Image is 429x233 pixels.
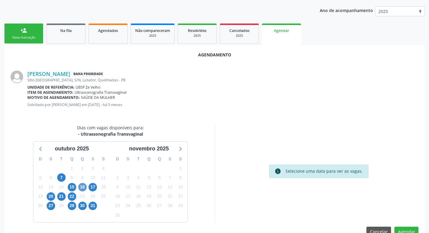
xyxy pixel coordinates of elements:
span: sexta-feira, 31 de outubro de 2025 [89,202,97,210]
div: Sitio [GEOGRAPHIC_DATA], S/N, Lutador, Queimadas - PB [27,77,418,83]
span: segunda-feira, 27 de outubro de 2025 [47,202,55,210]
span: Cancelados [229,28,250,33]
div: Q [67,154,77,164]
span: quarta-feira, 5 de novembro de 2025 [145,173,153,182]
span: Resolvidos [188,28,207,33]
span: segunda-feira, 10 de novembro de 2025 [124,183,132,191]
div: S [88,154,98,164]
div: Q [154,154,165,164]
span: quinta-feira, 20 de novembro de 2025 [155,192,164,201]
span: domingo, 5 de outubro de 2025 [36,173,45,182]
span: sábado, 4 de outubro de 2025 [99,164,107,172]
b: Unidade de referência: [27,85,74,90]
div: outubro 2025 [52,145,91,153]
p: Ano de acompanhamento [320,6,373,14]
span: domingo, 2 de novembro de 2025 [113,173,122,182]
span: sábado, 18 de outubro de 2025 [99,183,107,191]
span: quinta-feira, 16 de outubro de 2025 [78,183,87,191]
div: Selecione uma data para ver as vagas. [285,168,363,175]
div: S [175,154,186,164]
span: SAÚDE DA MULHER [81,95,115,100]
span: quarta-feira, 1 de outubro de 2025 [68,164,76,172]
span: terça-feira, 28 de outubro de 2025 [57,202,66,210]
div: Agendamento [11,52,418,58]
span: terça-feira, 4 de novembro de 2025 [134,173,143,182]
div: 2025 [224,33,254,38]
span: sábado, 1 de novembro de 2025 [176,164,185,172]
span: domingo, 26 de outubro de 2025 [36,202,45,210]
span: quinta-feira, 23 de outubro de 2025 [78,192,87,201]
span: sexta-feira, 3 de outubro de 2025 [89,164,97,172]
span: sexta-feira, 24 de outubro de 2025 [89,192,97,201]
span: UBSF Ze Velho [76,85,100,90]
span: quarta-feira, 15 de outubro de 2025 [68,183,76,191]
span: Não compareceram [135,28,170,33]
span: Ultrassonografia Transvaginal [75,90,126,95]
span: domingo, 19 de outubro de 2025 [36,192,45,201]
span: segunda-feira, 6 de outubro de 2025 [47,173,55,182]
span: quinta-feira, 27 de novembro de 2025 [155,202,164,210]
span: sexta-feira, 28 de novembro de 2025 [166,202,174,210]
span: sábado, 22 de novembro de 2025 [176,192,185,201]
span: quinta-feira, 9 de outubro de 2025 [78,173,87,182]
div: S [46,154,56,164]
div: T [133,154,144,164]
span: Agendar [274,28,289,33]
span: sábado, 11 de outubro de 2025 [99,173,107,182]
span: quinta-feira, 2 de outubro de 2025 [78,164,87,172]
span: terça-feira, 7 de outubro de 2025 [57,173,66,182]
span: domingo, 16 de novembro de 2025 [113,192,122,201]
span: sexta-feira, 17 de outubro de 2025 [89,183,97,191]
span: segunda-feira, 17 de novembro de 2025 [124,192,132,201]
div: Nova marcação [9,35,39,40]
span: domingo, 30 de novembro de 2025 [113,211,122,219]
span: segunda-feira, 20 de outubro de 2025 [47,192,55,201]
div: D [35,154,46,164]
span: quinta-feira, 13 de novembro de 2025 [155,183,164,191]
span: terça-feira, 25 de novembro de 2025 [134,202,143,210]
div: person_add [20,27,27,34]
span: quarta-feira, 19 de novembro de 2025 [145,192,153,201]
span: quarta-feira, 26 de novembro de 2025 [145,202,153,210]
p: Solicitado por [PERSON_NAME] em [DATE] - há 5 meses [27,102,418,107]
div: Dias com vagas disponíveis para: [77,124,144,137]
span: terça-feira, 14 de outubro de 2025 [57,183,66,191]
div: 2025 [182,33,212,38]
span: sexta-feira, 7 de novembro de 2025 [166,173,174,182]
span: sexta-feira, 21 de novembro de 2025 [166,192,174,201]
span: Na fila [60,28,72,33]
i: info [275,168,281,175]
a: [PERSON_NAME] [27,71,70,77]
span: sábado, 8 de novembro de 2025 [176,173,185,182]
span: quarta-feira, 22 de outubro de 2025 [68,192,76,201]
span: quinta-feira, 6 de novembro de 2025 [155,173,164,182]
span: Agendados [98,28,118,33]
div: D [112,154,123,164]
span: domingo, 23 de novembro de 2025 [113,202,122,210]
span: quinta-feira, 30 de outubro de 2025 [78,202,87,210]
span: terça-feira, 11 de novembro de 2025 [134,183,143,191]
span: segunda-feira, 13 de outubro de 2025 [47,183,55,191]
span: Baixa Prioridade [72,71,104,77]
span: sexta-feira, 10 de outubro de 2025 [89,173,97,182]
span: sábado, 29 de novembro de 2025 [176,202,185,210]
span: quarta-feira, 8 de outubro de 2025 [68,173,76,182]
span: quarta-feira, 29 de outubro de 2025 [68,202,76,210]
span: terça-feira, 21 de outubro de 2025 [57,192,66,201]
b: Motivo de agendamento: [27,95,80,100]
span: terça-feira, 18 de novembro de 2025 [134,192,143,201]
span: sábado, 25 de outubro de 2025 [99,192,107,201]
div: 2025 [135,33,170,38]
div: Q [77,154,88,164]
div: - Ultrassonografia Transvaginal [77,131,144,137]
img: img [11,71,23,83]
div: T [56,154,67,164]
div: Q [144,154,154,164]
span: sexta-feira, 14 de novembro de 2025 [166,183,174,191]
div: S [165,154,175,164]
span: quarta-feira, 12 de novembro de 2025 [145,183,153,191]
span: segunda-feira, 3 de novembro de 2025 [124,173,132,182]
div: novembro 2025 [127,145,171,153]
b: Item de agendamento: [27,90,73,95]
span: domingo, 9 de novembro de 2025 [113,183,122,191]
